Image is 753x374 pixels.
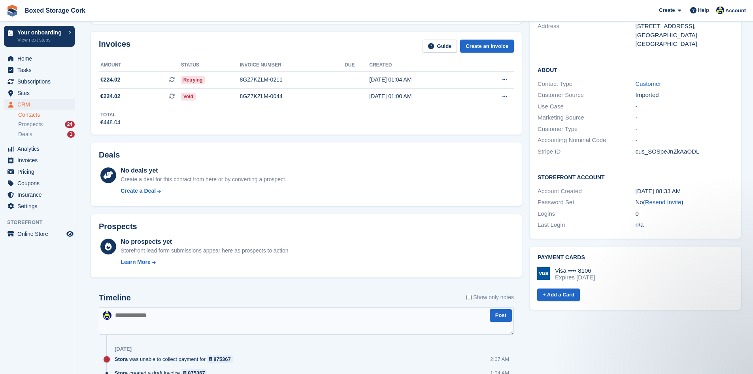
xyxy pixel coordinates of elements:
[65,121,75,128] div: 24
[423,40,457,53] a: Guide
[18,130,75,139] a: Deals 1
[121,187,286,195] a: Create a Deal
[67,131,75,138] div: 1
[103,311,111,320] img: Vincent
[121,187,156,195] div: Create a Deal
[181,76,205,84] span: Retrying
[100,118,121,127] div: €448.04
[4,189,75,200] a: menu
[17,30,64,35] p: Your onboarding
[716,6,724,14] img: Vincent
[4,53,75,64] a: menu
[18,111,75,119] a: Contacts
[4,87,75,99] a: menu
[636,187,733,196] div: [DATE] 08:33 AM
[538,209,635,218] div: Logins
[725,7,746,15] span: Account
[538,220,635,230] div: Last Login
[538,102,635,111] div: Use Case
[369,92,473,101] div: [DATE] 01:00 AM
[17,166,65,177] span: Pricing
[17,53,65,64] span: Home
[490,309,512,322] button: Post
[17,228,65,239] span: Online Store
[538,136,635,145] div: Accounting Nominal Code
[17,87,65,99] span: Sites
[100,76,121,84] span: €224.02
[4,143,75,154] a: menu
[636,220,733,230] div: n/a
[115,355,237,363] div: was unable to collect payment for
[17,201,65,212] span: Settings
[121,175,286,184] div: Create a deal for this contact from here or by converting a prospect.
[490,355,509,363] div: 2:07 AM
[466,293,514,302] label: Show only notes
[538,66,733,74] h2: About
[18,131,32,138] span: Deals
[4,99,75,110] a: menu
[4,228,75,239] a: menu
[636,125,733,134] div: -
[555,274,595,281] div: Expires [DATE]
[538,187,635,196] div: Account Created
[369,76,473,84] div: [DATE] 01:04 AM
[213,355,230,363] div: 875367
[345,59,369,72] th: Due
[636,113,733,122] div: -
[698,6,709,14] span: Help
[636,198,733,207] div: No
[240,76,345,84] div: 8GZ7KZLM-0211
[4,65,75,76] a: menu
[537,267,550,280] img: Visa Logo
[636,102,733,111] div: -
[115,355,128,363] span: Stora
[538,80,635,89] div: Contact Type
[636,80,661,87] a: Customer
[65,229,75,239] a: Preview store
[115,346,132,352] div: [DATE]
[4,178,75,189] a: menu
[538,113,635,122] div: Marketing Source
[4,201,75,212] a: menu
[121,166,286,175] div: No deals yet
[645,199,681,205] a: Resend Invite
[17,143,65,154] span: Analytics
[100,92,121,101] span: €224.02
[181,59,240,72] th: Status
[538,91,635,100] div: Customer Source
[636,136,733,145] div: -
[121,258,290,266] a: Learn More
[99,59,181,72] th: Amount
[537,289,580,302] a: + Add a Card
[207,355,233,363] a: 875367
[643,199,683,205] span: ( )
[17,155,65,166] span: Invoices
[4,155,75,166] a: menu
[121,258,150,266] div: Learn More
[100,111,121,118] div: Total
[99,222,137,231] h2: Prospects
[17,189,65,200] span: Insurance
[17,65,65,76] span: Tasks
[538,173,733,181] h2: Storefront Account
[369,59,473,72] th: Created
[240,59,345,72] th: Invoice number
[659,6,675,14] span: Create
[17,36,64,44] p: View next steps
[17,76,65,87] span: Subscriptions
[636,22,733,31] div: [STREET_ADDRESS],
[4,166,75,177] a: menu
[99,293,131,302] h2: Timeline
[636,40,733,49] div: [GEOGRAPHIC_DATA]
[466,293,472,302] input: Show only notes
[18,120,75,129] a: Prospects 24
[6,5,18,17] img: stora-icon-8386f47178a22dfd0bd8f6a31ec36ba5ce8667c1dd55bd0f319d3a0aa187defe.svg
[121,237,290,247] div: No prospects yet
[538,22,635,49] div: Address
[538,147,635,156] div: Stripe ID
[17,178,65,189] span: Coupons
[636,147,733,156] div: cus_SOSpeJnZkAaODL
[240,92,345,101] div: 8GZ7KZLM-0044
[7,218,79,226] span: Storefront
[460,40,514,53] a: Create an Invoice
